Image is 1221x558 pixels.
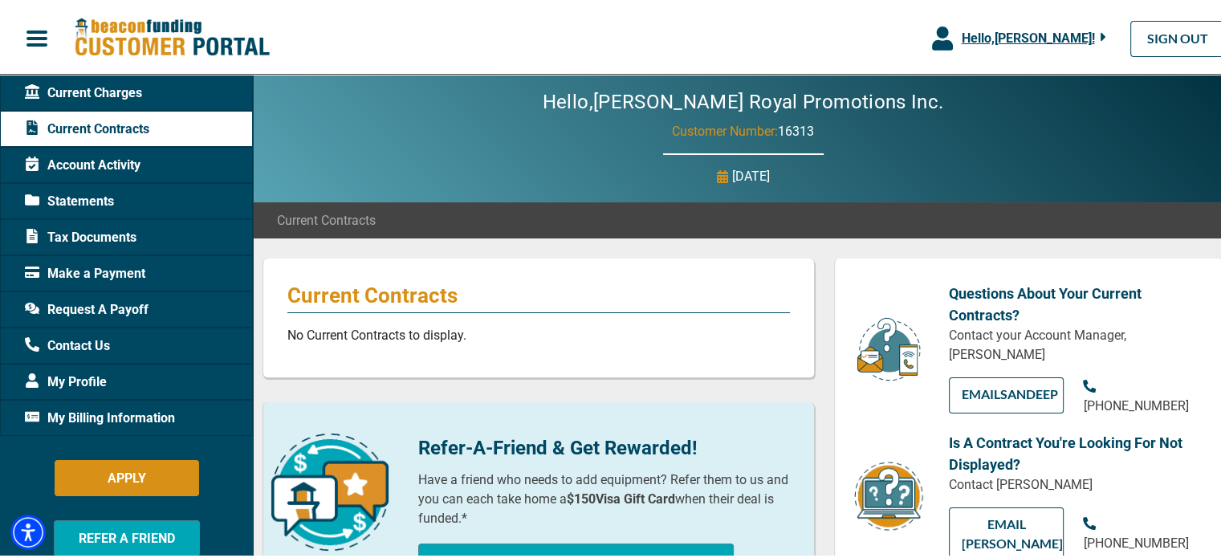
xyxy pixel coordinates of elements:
button: REFER A FRIEND [54,518,200,554]
span: My Profile [25,370,107,389]
button: APPLY [55,458,199,494]
img: customer-service.png [853,314,925,381]
p: Refer-A-Friend & Get Rewarded! [418,431,791,460]
span: Customer Number: [672,121,778,136]
span: My Billing Information [25,406,175,426]
b: $150 Visa Gift Card [567,489,675,504]
p: Questions About Your Current Contracts? [949,280,1199,324]
span: Request A Payoff [25,298,149,317]
a: EMAIL [PERSON_NAME] [949,505,1064,558]
span: Current Contracts [277,209,376,228]
div: Accessibility Menu [10,512,46,548]
p: Contact your Account Manager, [PERSON_NAME] [949,324,1199,362]
p: No Current Contracts to display. [287,324,790,343]
span: [PHONE_NUMBER] [1083,533,1188,548]
p: Contact [PERSON_NAME] [949,473,1199,492]
img: Beacon Funding Customer Portal Logo [74,15,270,56]
a: [PHONE_NUMBER] [1083,512,1199,551]
span: [PHONE_NUMBER] [1083,396,1188,411]
span: Tax Documents [25,226,136,245]
span: Statements [25,189,114,209]
span: Hello, [PERSON_NAME] ! [961,28,1094,43]
p: [DATE] [732,165,770,184]
span: 16313 [778,121,814,136]
a: EMAILSandeep [949,375,1064,411]
img: contract-icon.png [853,458,925,531]
p: Is A Contract You're Looking For Not Displayed? [949,430,1199,473]
span: Account Activity [25,153,140,173]
span: Current Charges [25,81,142,100]
span: Make a Payment [25,262,145,281]
p: Current Contracts [287,280,790,306]
span: Contact Us [25,334,110,353]
img: refer-a-friend-icon.png [271,431,389,548]
h2: Hello, [PERSON_NAME] Royal Promotions Inc. [495,88,992,112]
a: [PHONE_NUMBER] [1083,375,1199,413]
span: Current Contracts [25,117,149,136]
p: Have a friend who needs to add equipment? Refer them to us and you can each take home a when thei... [418,468,791,526]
